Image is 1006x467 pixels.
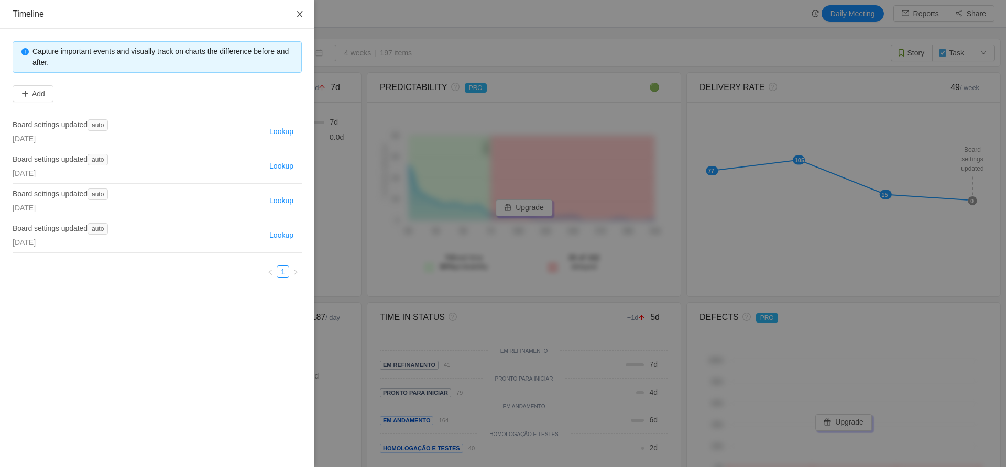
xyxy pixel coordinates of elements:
[13,190,88,198] span: Board settings updated
[13,133,240,144] div: [DATE]
[265,229,298,242] button: Lookup
[292,269,299,275] i: icon: right
[265,160,298,173] button: Lookup
[289,265,302,278] li: Next Page
[13,202,240,214] div: [DATE]
[21,48,29,55] i: icon: info-circle
[13,8,302,20] div: Timeline
[88,154,108,165] span: auto
[88,119,108,131] span: auto
[13,155,88,163] span: Board settings updated
[267,269,274,275] i: icon: left
[13,224,88,232] span: Board settings updated
[13,85,53,102] button: Add
[296,10,304,18] i: icon: close
[277,266,289,277] a: 1
[88,223,108,235] span: auto
[265,195,298,207] button: Lookup
[13,120,88,129] span: Board settings updated
[13,237,240,248] div: [DATE]
[88,188,108,200] span: auto
[265,126,298,138] button: Lookup
[13,168,240,179] div: [DATE]
[32,47,289,66] span: Capture important events and visually track on charts the difference before and after.
[264,265,277,278] li: Previous Page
